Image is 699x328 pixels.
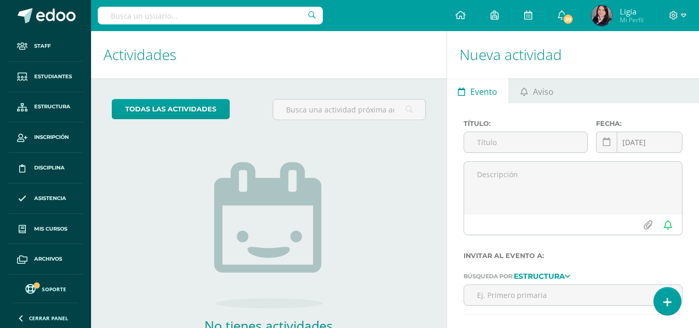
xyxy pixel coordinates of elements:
[8,92,83,123] a: Estructura
[103,31,434,78] h1: Actividades
[620,16,644,24] span: Mi Perfil
[273,99,425,120] input: Busca una actividad próxima aquí...
[514,272,565,281] strong: Estructura
[8,122,83,153] a: Inscripción
[470,79,497,104] span: Evento
[8,183,83,214] a: Asistencia
[509,78,564,103] a: Aviso
[8,214,83,245] a: Mis cursos
[34,133,69,141] span: Inscripción
[34,42,51,50] span: Staff
[533,79,554,104] span: Aviso
[98,7,323,24] input: Busca un usuario...
[464,120,588,127] label: Título:
[34,255,62,263] span: Archivos
[34,164,65,172] span: Disciplina
[464,132,587,152] input: Título
[591,5,612,26] img: d5e06c0e5c60f8cb8d69cae07b21a756.png
[597,132,682,152] input: Fecha de entrega
[8,62,83,92] a: Estudiantes
[12,281,79,295] a: Soporte
[464,273,514,280] span: Búsqueda por:
[8,153,83,183] a: Disciplina
[112,99,230,119] a: todas las Actividades
[562,13,573,25] span: 39
[464,252,682,260] label: Invitar al evento a:
[34,194,66,203] span: Asistencia
[447,78,509,103] a: Evento
[34,103,70,111] span: Estructura
[34,73,72,81] span: Estudiantes
[34,225,67,233] span: Mis cursos
[464,285,682,305] input: Ej. Primero primaria
[514,272,570,279] a: Estructura
[214,162,323,308] img: no_activities.png
[620,6,644,17] span: Ligia
[459,31,687,78] h1: Nueva actividad
[8,244,83,275] a: Archivos
[42,286,66,293] span: Soporte
[8,31,83,62] a: Staff
[596,120,682,127] label: Fecha:
[29,315,68,322] span: Cerrar panel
